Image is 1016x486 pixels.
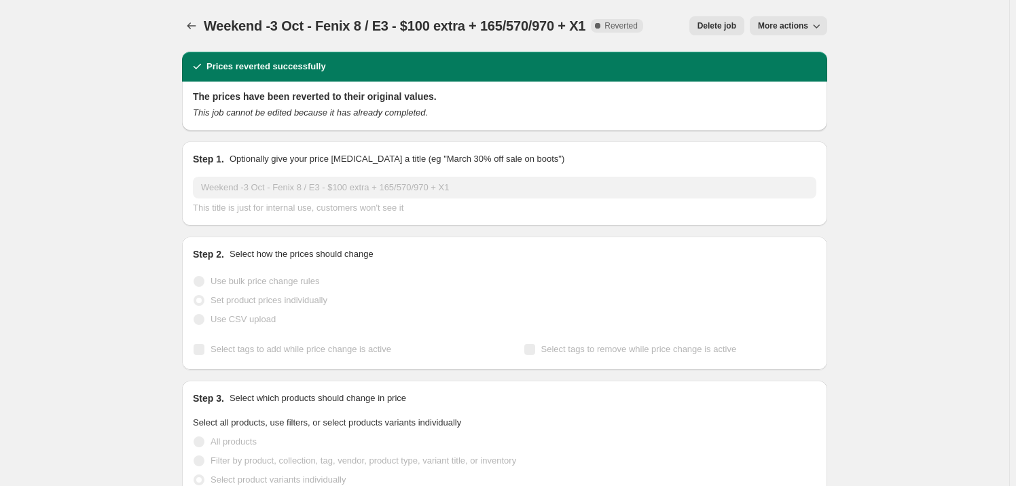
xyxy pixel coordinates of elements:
[689,16,744,35] button: Delete job
[541,344,737,354] span: Select tags to remove while price change is active
[697,20,736,31] span: Delete job
[211,455,516,466] span: Filter by product, collection, tag, vendor, product type, variant title, or inventory
[211,276,319,286] span: Use bulk price change rules
[193,203,403,213] span: This title is just for internal use, customers won't see it
[193,152,224,166] h2: Step 1.
[204,18,585,33] span: Weekend -3 Oct - Fenix 8 / E3 - $100 extra + 165/570/970 + X1
[193,90,816,103] h2: The prices have been reverted to their original values.
[182,16,201,35] button: Price change jobs
[604,20,638,31] span: Reverted
[230,392,406,405] p: Select which products should change in price
[193,417,461,428] span: Select all products, use filters, or select products variants individually
[206,60,326,73] h2: Prices reverted successfully
[750,16,827,35] button: More actions
[193,107,428,118] i: This job cannot be edited because it has already completed.
[193,247,224,261] h2: Step 2.
[193,392,224,405] h2: Step 3.
[758,20,808,31] span: More actions
[193,177,816,198] input: 30% off holiday sale
[211,474,346,485] span: Select product variants individually
[211,295,327,305] span: Set product prices individually
[211,344,391,354] span: Select tags to add while price change is active
[230,152,564,166] p: Optionally give your price [MEDICAL_DATA] a title (eg "March 30% off sale on boots")
[230,247,374,261] p: Select how the prices should change
[211,436,257,447] span: All products
[211,314,276,324] span: Use CSV upload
